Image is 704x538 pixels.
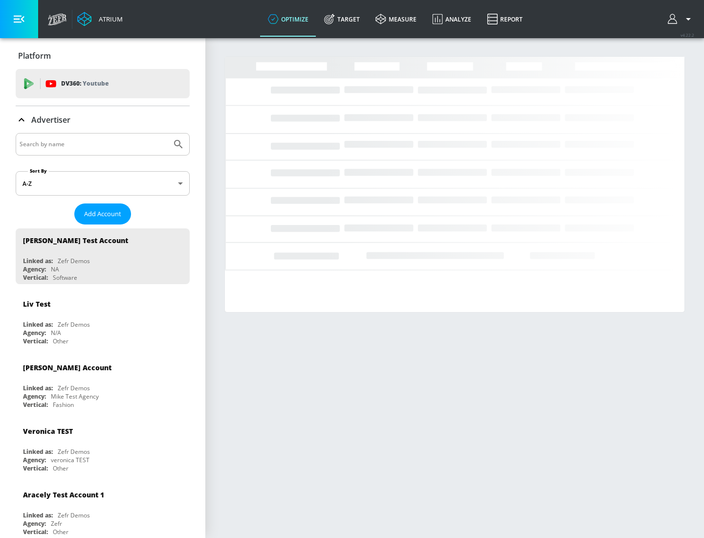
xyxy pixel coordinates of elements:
[16,292,190,348] div: Liv TestLinked as:Zefr DemosAgency:N/AVertical:Other
[23,464,48,472] div: Vertical:
[28,168,49,174] label: Sort By
[23,273,48,282] div: Vertical:
[23,265,46,273] div: Agency:
[61,78,109,89] p: DV360:
[53,337,68,345] div: Other
[51,392,99,401] div: Mike Test Agency
[53,401,74,409] div: Fashion
[23,519,46,528] div: Agency:
[23,329,46,337] div: Agency:
[77,12,123,26] a: Atrium
[74,203,131,224] button: Add Account
[23,384,53,392] div: Linked as:
[23,490,104,499] div: Aracely Test Account 1
[23,299,50,309] div: Liv Test
[479,1,530,37] a: Report
[95,15,123,23] div: Atrium
[23,236,128,245] div: [PERSON_NAME] Test Account
[424,1,479,37] a: Analyze
[31,114,70,125] p: Advertiser
[16,171,190,196] div: A-Z
[84,208,121,220] span: Add Account
[18,50,51,61] p: Platform
[23,426,73,436] div: Veronica TEST
[368,1,424,37] a: measure
[16,228,190,284] div: [PERSON_NAME] Test AccountLinked as:Zefr DemosAgency:NAVertical:Software
[16,106,190,134] div: Advertiser
[23,448,53,456] div: Linked as:
[23,392,46,401] div: Agency:
[51,519,62,528] div: Zefr
[58,448,90,456] div: Zefr Demos
[16,419,190,475] div: Veronica TESTLinked as:Zefr DemosAgency:veronica TESTVertical:Other
[53,273,77,282] div: Software
[23,320,53,329] div: Linked as:
[58,384,90,392] div: Zefr Demos
[58,257,90,265] div: Zefr Demos
[53,528,68,536] div: Other
[53,464,68,472] div: Other
[23,257,53,265] div: Linked as:
[83,78,109,89] p: Youtube
[16,356,190,411] div: [PERSON_NAME] AccountLinked as:Zefr DemosAgency:Mike Test AgencyVertical:Fashion
[23,456,46,464] div: Agency:
[260,1,316,37] a: optimize
[681,32,694,38] span: v 4.22.2
[316,1,368,37] a: Target
[51,456,89,464] div: veronica TEST
[58,320,90,329] div: Zefr Demos
[16,42,190,69] div: Platform
[51,329,61,337] div: N/A
[23,337,48,345] div: Vertical:
[23,511,53,519] div: Linked as:
[51,265,59,273] div: NA
[20,138,168,151] input: Search by name
[23,528,48,536] div: Vertical:
[58,511,90,519] div: Zefr Demos
[23,401,48,409] div: Vertical:
[16,69,190,98] div: DV360: Youtube
[23,363,111,372] div: [PERSON_NAME] Account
